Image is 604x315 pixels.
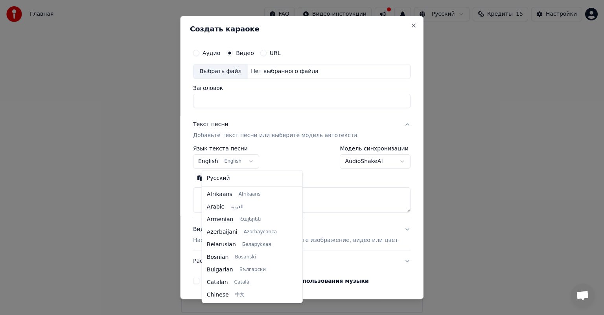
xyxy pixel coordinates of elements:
[239,191,261,198] span: Afrikaans
[242,242,271,248] span: Беларуская
[239,216,261,223] span: Հայերեն
[207,203,224,211] span: Arabic
[207,216,234,223] span: Armenian
[207,266,233,274] span: Bulgarian
[239,267,266,273] span: Български
[207,278,228,286] span: Catalan
[230,204,243,210] span: العربية
[234,279,249,286] span: Català
[207,253,229,261] span: Bosnian
[235,254,256,260] span: Bosanski
[207,190,232,198] span: Afrikaans
[207,228,238,236] span: Azerbaijani
[207,291,229,299] span: Chinese
[207,241,236,249] span: Belarusian
[235,292,245,298] span: 中文
[207,174,230,182] span: Русский
[244,229,277,235] span: Azərbaycanca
